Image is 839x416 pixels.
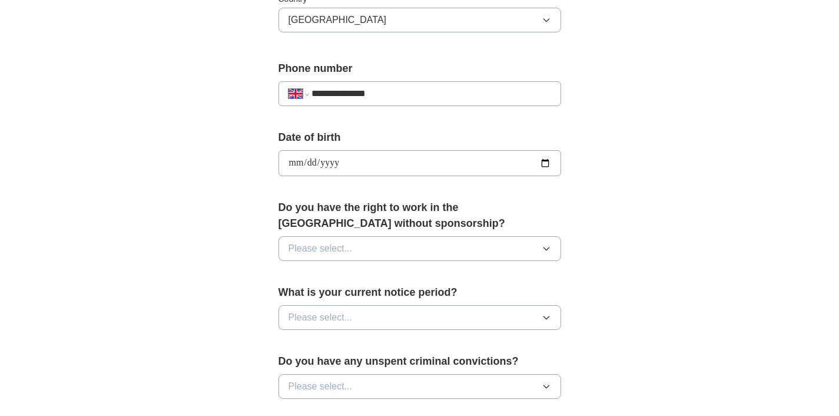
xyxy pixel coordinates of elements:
button: Please select... [278,236,561,261]
label: Do you have the right to work in the [GEOGRAPHIC_DATA] without sponsorship? [278,200,561,232]
button: Please select... [278,374,561,399]
span: Please select... [288,311,353,325]
label: Date of birth [278,130,561,146]
span: Please select... [288,242,353,256]
button: Please select... [278,305,561,330]
span: Please select... [288,379,353,394]
label: Phone number [278,61,561,77]
label: Do you have any unspent criminal convictions? [278,354,561,369]
button: [GEOGRAPHIC_DATA] [278,8,561,32]
label: What is your current notice period? [278,285,561,301]
span: [GEOGRAPHIC_DATA] [288,13,387,27]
